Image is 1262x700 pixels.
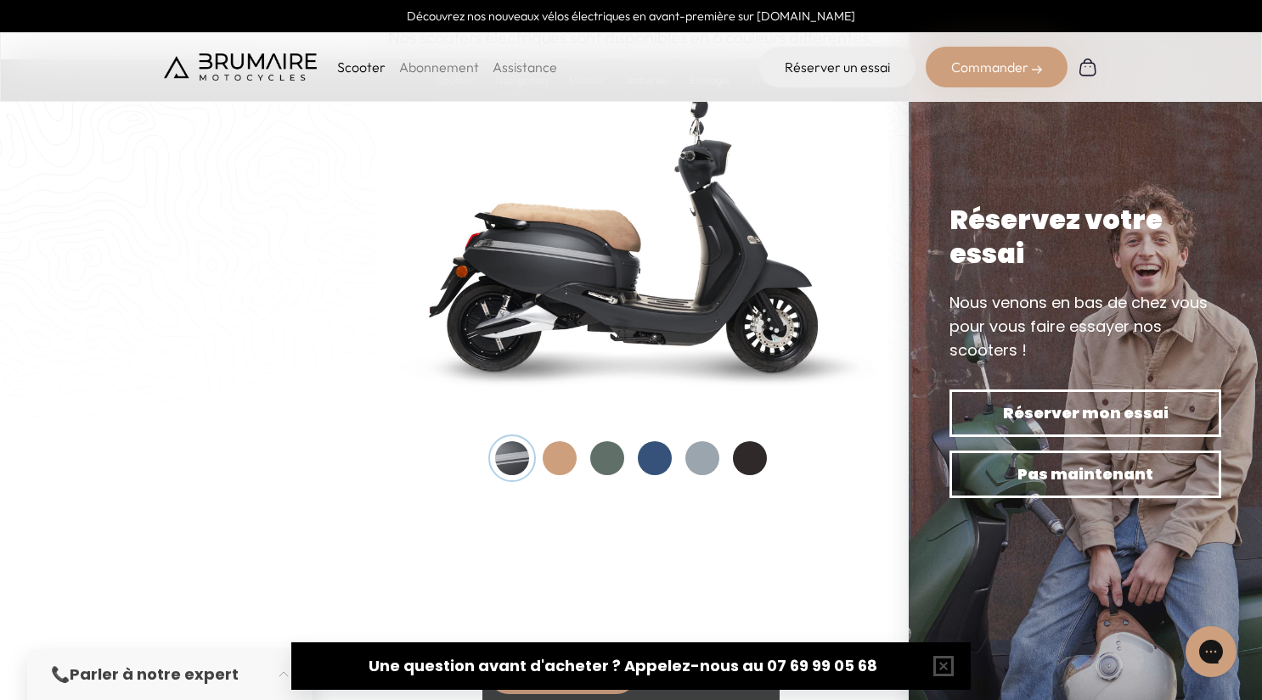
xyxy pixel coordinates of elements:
[493,59,557,76] a: Assistance
[759,47,916,87] a: Réserver un essai
[926,47,1068,87] div: Commander
[164,53,317,81] img: Brumaire Motocycles
[1177,620,1245,683] iframe: Gorgias live chat messenger
[337,57,386,77] p: Scooter
[1078,57,1098,77] img: Panier
[1032,64,1042,75] img: right-arrow-2.png
[399,59,479,76] a: Abonnement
